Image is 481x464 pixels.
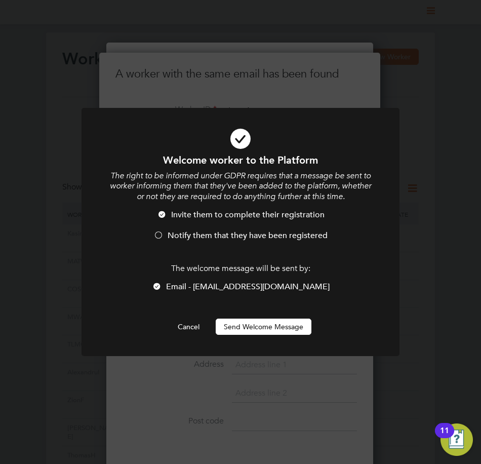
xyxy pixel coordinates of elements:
[216,319,311,335] button: Send Welcome Message
[171,210,325,220] span: Invite them to complete their registration
[168,230,328,241] span: Notify them that they have been registered
[440,431,449,444] div: 11
[110,171,371,202] i: The right to be informed under GDPR requires that a message be sent to worker informing them that...
[440,423,473,456] button: Open Resource Center, 11 new notifications
[166,282,330,292] span: Email - [EMAIL_ADDRESS][DOMAIN_NAME]
[109,263,372,274] p: The welcome message will be sent by:
[109,153,372,167] h1: Welcome worker to the Platform
[170,319,208,335] button: Cancel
